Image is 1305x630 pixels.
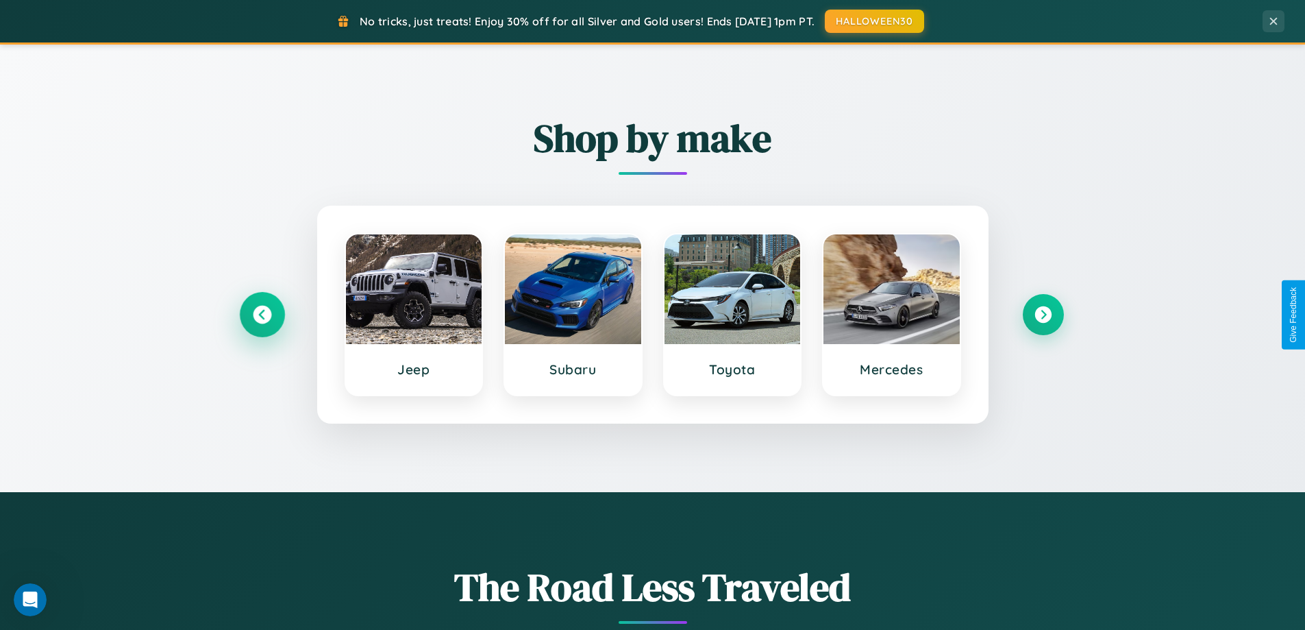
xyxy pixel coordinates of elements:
h3: Subaru [519,361,627,378]
iframe: Intercom live chat [14,583,47,616]
h3: Mercedes [837,361,946,378]
span: No tricks, just treats! Enjoy 30% off for all Silver and Gold users! Ends [DATE] 1pm PT. [360,14,815,28]
h3: Toyota [678,361,787,378]
button: HALLOWEEN30 [825,10,924,33]
h2: Shop by make [242,112,1064,165]
div: Give Feedback [1289,287,1298,343]
h1: The Road Less Traveled [242,561,1064,614]
h3: Jeep [360,361,469,378]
